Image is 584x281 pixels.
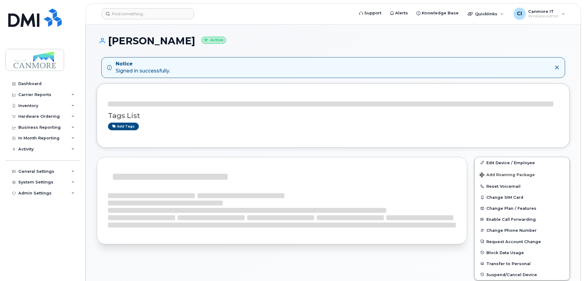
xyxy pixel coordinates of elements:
[475,214,569,225] button: Enable Call Forwarding
[475,168,569,181] button: Add Roaming Package
[108,112,558,120] h3: Tags List
[475,203,569,214] button: Change Plan / Features
[486,217,536,222] span: Enable Call Forwarding
[475,181,569,192] button: Reset Voicemail
[116,61,170,68] strong: Notice
[475,269,569,280] button: Suspend/Cancel Device
[97,35,570,46] h1: [PERSON_NAME]
[475,157,569,168] a: Edit Device / Employee
[475,258,569,269] button: Transfer to Personal
[116,61,170,75] div: Signed in successfully.
[475,225,569,236] button: Change Phone Number
[475,236,569,247] button: Request Account Change
[201,37,226,44] small: Active
[108,123,139,130] a: Add tags
[486,272,537,277] span: Suspend/Cancel Device
[480,172,535,178] span: Add Roaming Package
[486,206,536,211] span: Change Plan / Features
[475,247,569,258] button: Block Data Usage
[475,192,569,203] button: Change SIM Card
